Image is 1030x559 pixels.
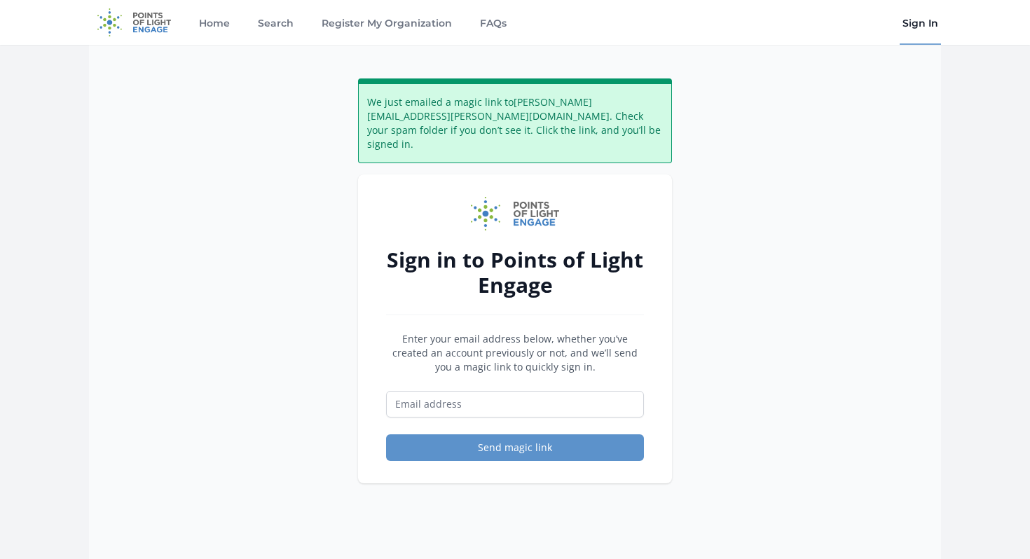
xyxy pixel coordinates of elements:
h2: Sign in to Points of Light Engage [386,247,644,298]
div: We just emailed a magic link to [PERSON_NAME][EMAIL_ADDRESS][PERSON_NAME][DOMAIN_NAME] . Check yo... [358,78,672,163]
p: Enter your email address below, whether you’ve created an account previously or not, and we’ll se... [386,332,644,374]
button: Send magic link [386,434,644,461]
input: Email address [386,391,644,417]
img: Points of Light Engage logo [471,197,559,230]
